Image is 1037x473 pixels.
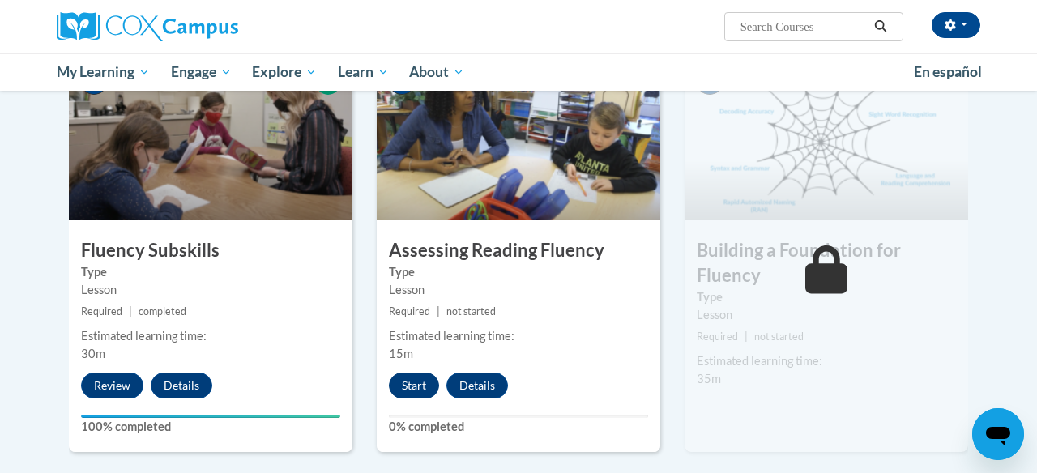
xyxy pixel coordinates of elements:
iframe: Button to launch messaging window [972,408,1024,460]
a: Cox Campus [57,12,348,41]
h3: Fluency Subskills [69,238,352,263]
div: Estimated learning time: [389,327,648,345]
h3: Building a Foundation for Fluency [685,238,968,288]
span: completed [139,305,186,317]
span: En español [914,63,982,80]
label: Type [389,263,648,281]
span: Required [389,305,430,317]
span: Explore [252,62,317,82]
span: About [409,62,464,82]
button: Start [389,373,439,398]
img: Course Image [685,58,968,220]
button: Account Settings [932,12,980,38]
span: Learn [338,62,389,82]
a: Learn [327,53,399,91]
span: 30m [81,347,105,360]
div: Lesson [389,281,648,299]
span: 35m [697,372,721,386]
span: not started [754,330,804,343]
div: Your progress [81,415,340,418]
label: 100% completed [81,418,340,436]
span: | [437,305,440,317]
a: En español [903,55,992,89]
span: 15m [389,347,413,360]
label: 0% completed [389,418,648,436]
div: Lesson [697,306,956,324]
a: Engage [160,53,242,91]
span: Engage [171,62,232,82]
button: Details [446,373,508,398]
a: Explore [241,53,327,91]
a: About [399,53,476,91]
img: Course Image [377,58,660,220]
span: not started [446,305,496,317]
div: Main menu [45,53,992,91]
div: Estimated learning time: [697,352,956,370]
h3: Assessing Reading Fluency [377,238,660,263]
label: Type [697,288,956,306]
img: Course Image [69,58,352,220]
button: Search [868,17,893,36]
span: Required [697,330,738,343]
span: | [129,305,132,317]
button: Review [81,373,143,398]
span: | [745,330,748,343]
span: Required [81,305,122,317]
span: My Learning [57,62,150,82]
button: Details [151,373,212,398]
input: Search Courses [739,17,868,36]
img: Cox Campus [57,12,238,41]
label: Type [81,263,340,281]
div: Lesson [81,281,340,299]
div: Estimated learning time: [81,327,340,345]
a: My Learning [46,53,160,91]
